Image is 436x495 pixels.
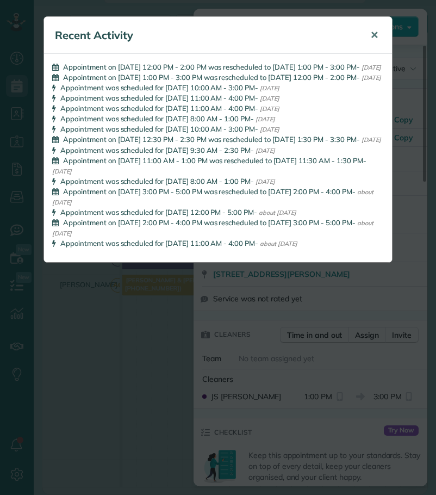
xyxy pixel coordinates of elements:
[259,209,296,216] small: about [DATE]
[63,63,357,71] span: Appointment on [DATE] 12:00 PM - 2:00 PM was rescheduled to [DATE] 1:00 PM - 3:00 PM
[256,115,275,123] small: [DATE]
[52,103,384,114] li: -
[52,218,384,238] li: -
[52,83,384,93] li: -
[63,187,352,196] span: Appointment on [DATE] 3:00 PM - 5:00 PM was rescheduled to [DATE] 2:00 PM - 4:00 PM
[260,240,297,247] small: about [DATE]
[60,94,255,102] span: Appointment was scheduled for [DATE] 11:00 AM - 4:00 PM
[60,104,255,113] span: Appointment was scheduled for [DATE] 11:00 AM - 4:00 PM
[60,239,255,247] span: Appointment was scheduled for [DATE] 11:00 AM - 4:00 PM
[60,125,255,133] span: Appointment was scheduled for [DATE] 10:00 AM - 3:00 PM
[52,176,384,187] li: -
[362,64,381,71] small: [DATE]
[362,74,381,82] small: [DATE]
[256,178,275,185] small: [DATE]
[370,29,378,41] span: ✕
[52,134,384,145] li: -
[60,146,251,154] span: Appointment was scheduled for [DATE] 9:30 AM - 2:30 PM
[52,145,384,156] li: -
[63,135,357,144] span: Appointment on [DATE] 12:30 PM - 2:30 PM was rescheduled to [DATE] 1:30 PM - 3:30 PM
[52,188,373,206] small: about [DATE]
[63,73,357,82] span: Appointment on [DATE] 1:00 PM - 3:00 PM was rescheduled to [DATE] 12:00 PM - 2:00 PM
[260,84,279,92] small: [DATE]
[362,136,381,144] small: [DATE]
[60,83,255,92] span: Appointment was scheduled for [DATE] 10:00 AM - 3:00 PM
[256,147,275,154] small: [DATE]
[52,72,384,83] li: -
[55,28,355,43] h5: Recent Activity
[52,93,384,103] li: -
[260,95,279,102] small: [DATE]
[52,168,72,175] small: [DATE]
[52,187,384,207] li: -
[52,124,384,134] li: -
[260,126,279,133] small: [DATE]
[60,177,251,185] span: Appointment was scheduled for [DATE] 8:00 AM - 1:00 PM
[63,156,363,165] span: Appointment on [DATE] 11:00 AM - 1:00 PM was rescheduled to [DATE] 11:30 AM - 1:30 PM
[63,218,352,227] span: Appointment on [DATE] 2:00 PM - 4:00 PM was rescheduled to [DATE] 3:00 PM - 5:00 PM
[52,114,384,124] li: -
[260,105,279,113] small: [DATE]
[52,62,384,72] li: -
[60,208,254,216] span: Appointment was scheduled for [DATE] 12:00 PM - 5:00 PM
[52,207,384,218] li: -
[52,156,384,176] li: -
[60,114,251,123] span: Appointment was scheduled for [DATE] 8:00 AM - 1:00 PM
[52,238,384,249] li: -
